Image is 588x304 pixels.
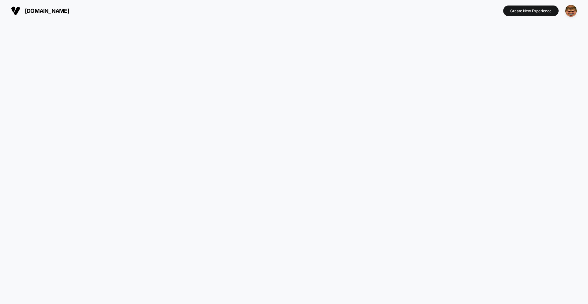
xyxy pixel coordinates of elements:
img: ppic [565,5,577,17]
button: ppic [563,5,579,17]
img: Visually logo [11,6,20,15]
button: [DOMAIN_NAME] [9,6,71,16]
span: [DOMAIN_NAME] [25,8,69,14]
button: Create New Experience [503,6,559,16]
